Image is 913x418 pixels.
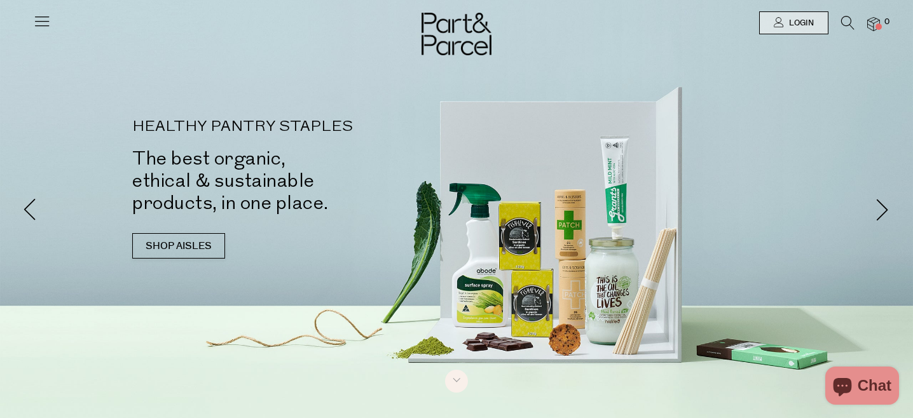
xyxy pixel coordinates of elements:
a: 0 [867,17,880,30]
inbox-online-store-chat: Shopify online store chat [821,367,903,408]
a: Login [759,11,828,34]
p: HEALTHY PANTRY STAPLES [132,119,476,135]
h2: The best organic, ethical & sustainable products, in one place. [132,147,476,214]
img: Part&Parcel [422,13,491,55]
a: SHOP AISLES [132,233,225,259]
span: 0 [881,17,893,28]
span: Login [786,18,814,29]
